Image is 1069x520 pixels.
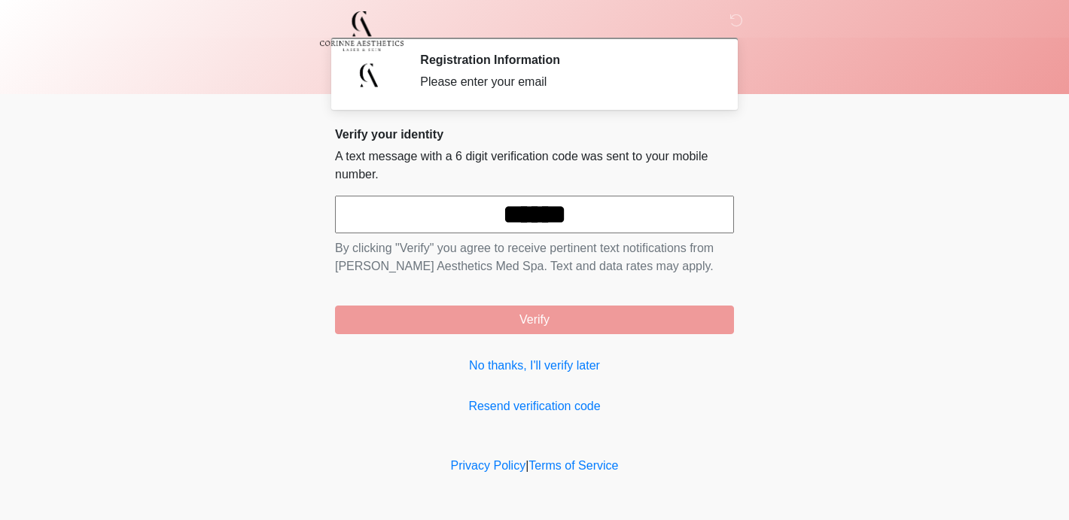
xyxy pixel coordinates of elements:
p: By clicking "Verify" you agree to receive pertinent text notifications from [PERSON_NAME] Aesthet... [335,239,734,275]
button: Verify [335,306,734,334]
a: Privacy Policy [451,459,526,472]
img: Agent Avatar [346,53,391,98]
a: | [525,459,528,472]
a: Resend verification code [335,397,734,415]
p: A text message with a 6 digit verification code was sent to your mobile number. [335,147,734,184]
img: Corinne Aesthetics Med Spa Logo [320,11,404,51]
h2: Verify your identity [335,127,734,141]
a: Terms of Service [528,459,618,472]
a: No thanks, I'll verify later [335,357,734,375]
div: Please enter your email [420,73,711,91]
